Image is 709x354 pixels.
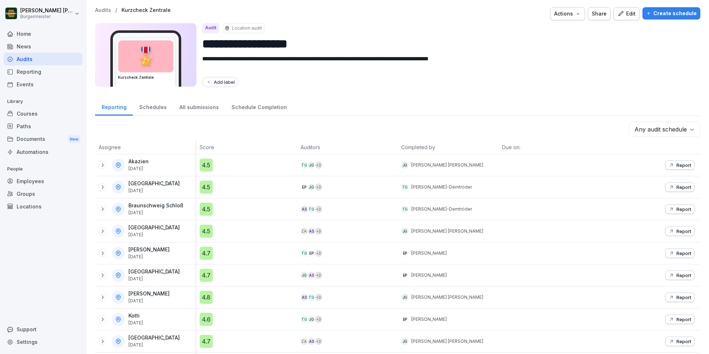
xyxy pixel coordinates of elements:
[554,10,581,18] div: Actions
[128,181,180,187] p: [GEOGRAPHIC_DATA]
[308,338,315,345] div: AS
[4,146,82,158] a: Automations
[411,206,472,212] p: [PERSON_NAME]-Demtröder
[614,7,640,20] button: Edit
[301,206,308,213] div: AS
[200,181,213,194] div: 4.5
[200,291,213,304] div: 4.8
[173,97,225,116] a: All submissions
[4,133,82,146] a: DocumentsNew
[315,294,322,301] div: + 3
[200,143,293,151] p: Score
[308,184,315,191] div: JG
[676,272,691,278] p: Report
[411,272,447,279] p: [PERSON_NAME]
[128,247,170,253] p: [PERSON_NAME]
[202,23,219,33] div: Audit
[308,316,315,323] div: JG
[676,338,691,344] p: Report
[301,184,308,191] div: EP
[411,162,483,168] p: [PERSON_NAME] [PERSON_NAME]
[301,228,308,235] div: ZA
[676,316,691,322] p: Report
[133,97,173,116] a: Schedules
[200,247,213,260] div: 4.7
[95,97,133,116] a: Reporting
[676,228,691,234] p: Report
[315,250,322,257] div: + 3
[4,120,82,133] a: Paths
[206,79,235,85] div: Add label
[301,272,308,279] div: JG
[301,250,308,257] div: TG
[128,210,183,215] p: [DATE]
[20,14,73,19] p: Burgermeister
[401,338,408,345] div: JG
[676,162,691,168] p: Report
[297,141,398,154] th: Auditors
[588,7,611,20] button: Share
[4,187,82,200] a: Groups
[401,206,408,213] div: TG
[4,78,82,91] a: Events
[128,188,180,193] p: [DATE]
[4,200,82,213] a: Locations
[200,269,213,282] div: 4.7
[401,316,408,323] div: EP
[665,182,695,192] button: Report
[315,338,322,345] div: + 3
[4,323,82,336] div: Support
[315,184,322,191] div: + 3
[301,338,308,345] div: ZA
[646,9,697,17] div: Create schedule
[200,335,213,348] div: 4.7
[315,228,322,235] div: + 3
[4,107,82,120] div: Courses
[308,206,315,213] div: TG
[122,7,171,13] a: Kurzcheck Zentrale
[4,96,82,107] p: Library
[315,161,322,169] div: + 3
[301,161,308,169] div: TG
[128,276,180,281] p: [DATE]
[665,160,695,170] button: Report
[128,269,180,275] p: [GEOGRAPHIC_DATA]
[4,65,82,78] a: Reporting
[401,294,408,301] div: JG
[401,184,408,191] div: TG
[411,250,447,256] p: [PERSON_NAME]
[225,97,293,116] a: Schedule Completion
[128,342,180,347] p: [DATE]
[128,313,143,319] p: Kotti
[401,228,408,235] div: JG
[676,206,691,212] p: Report
[301,316,308,323] div: TG
[665,337,695,346] button: Report
[128,232,180,237] p: [DATE]
[665,271,695,280] button: Report
[68,135,80,143] div: New
[128,203,183,209] p: Braunschweig Schloß
[308,272,315,279] div: AS
[4,40,82,53] a: News
[411,338,483,345] p: [PERSON_NAME] [PERSON_NAME]
[4,27,82,40] a: Home
[115,7,117,13] p: /
[642,7,700,20] button: Create schedule
[128,320,143,325] p: [DATE]
[20,8,73,14] p: [PERSON_NAME] [PERSON_NAME] [PERSON_NAME]
[665,226,695,236] button: Report
[4,53,82,65] a: Audits
[200,203,213,216] div: 4.5
[315,206,322,213] div: + 3
[401,272,408,279] div: EP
